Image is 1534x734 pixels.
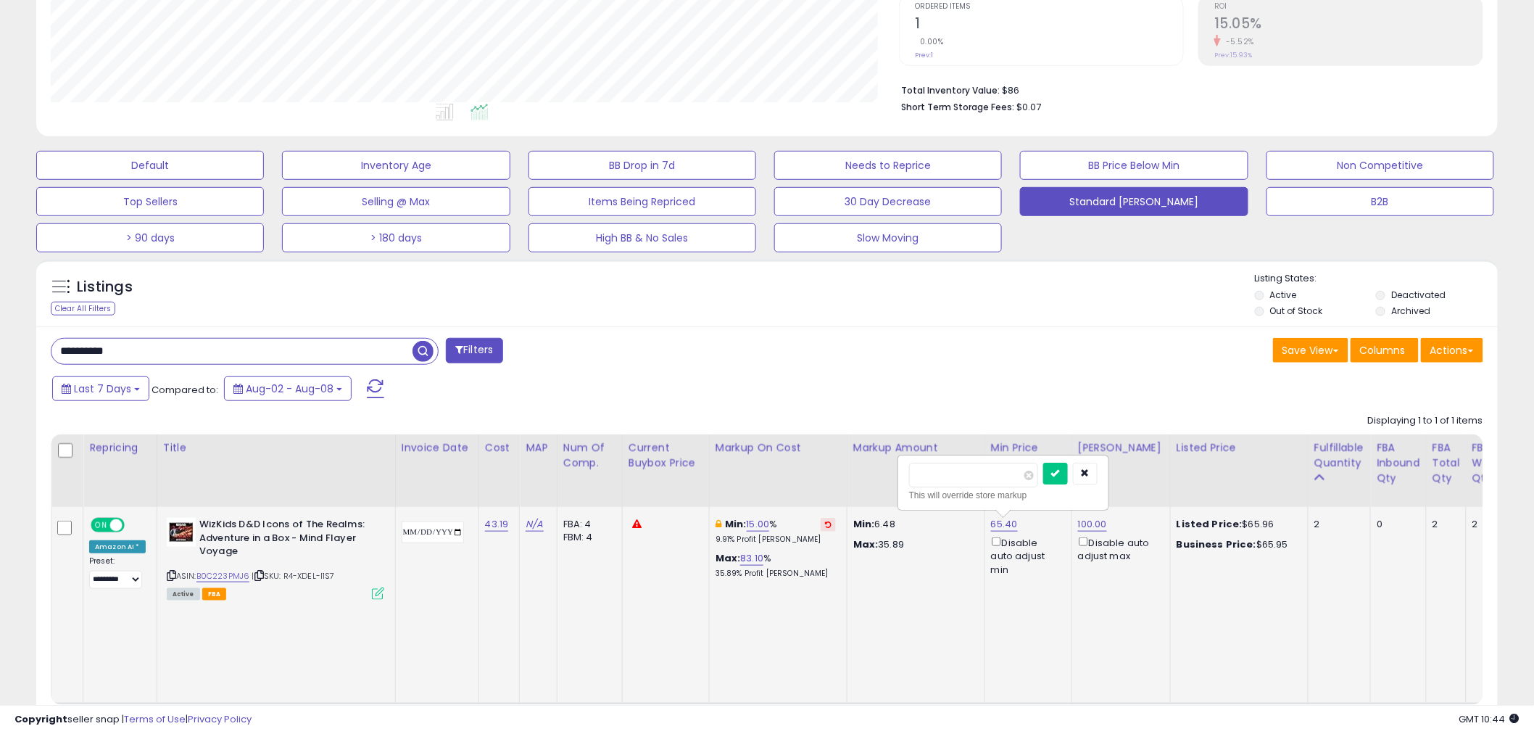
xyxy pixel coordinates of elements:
button: Needs to Reprice [774,151,1002,180]
button: > 90 days [36,223,264,252]
label: Out of Stock [1270,305,1323,317]
span: Ordered Items [915,3,1183,11]
div: % [716,552,836,579]
span: Compared to: [152,383,218,397]
button: > 180 days [282,223,510,252]
div: Fulfillable Quantity [1314,440,1364,471]
div: Clear All Filters [51,302,115,316]
button: Items Being Repriced [528,187,756,216]
span: | SKU: R4-XDEL-I1S7 [252,570,335,582]
span: ON [92,519,110,532]
strong: Min: [853,517,875,531]
div: 2 [1314,518,1359,531]
div: Min Price [991,440,1066,455]
b: Listed Price: [1177,517,1243,531]
div: Repricing [89,440,151,455]
button: Last 7 Days [52,376,149,401]
div: Markup on Cost [716,440,841,455]
a: 100.00 [1078,517,1107,532]
small: Prev: 15.93% [1214,51,1252,59]
span: OFF [123,519,146,532]
a: N/A [526,517,543,532]
label: Active [1270,289,1297,301]
button: High BB & No Sales [528,223,756,252]
button: Standard [PERSON_NAME] [1020,187,1248,216]
b: Short Term Storage Fees: [901,101,1014,113]
div: Disable auto adjust max [1078,535,1159,563]
strong: Max: [853,537,879,551]
b: Total Inventory Value: [901,84,1000,96]
small: Prev: 1 [915,51,933,59]
b: Business Price: [1177,537,1256,551]
p: 9.91% Profit [PERSON_NAME] [716,535,836,545]
p: 35.89 [853,538,974,551]
div: Preset: [89,556,146,589]
button: Aug-02 - Aug-08 [224,376,352,401]
label: Archived [1391,305,1430,317]
div: FBA Warehouse Qty [1472,440,1533,486]
div: MAP [526,440,550,455]
th: The percentage added to the cost of goods (COGS) that forms the calculator for Min & Max prices. [709,434,847,507]
div: Num of Comp. [563,440,616,471]
p: Listing States: [1255,272,1498,286]
div: FBA inbound Qty [1377,440,1420,486]
div: % [716,518,836,545]
img: 519oC2-PIaL._SL40_.jpg [167,518,196,547]
span: $0.07 [1016,100,1041,114]
button: Top Sellers [36,187,264,216]
button: Columns [1351,338,1419,363]
button: Non Competitive [1266,151,1494,180]
button: Inventory Age [282,151,510,180]
div: $65.96 [1177,518,1297,531]
button: 30 Day Decrease [774,187,1002,216]
h2: 1 [915,15,1183,35]
b: WizKids D&D Icons of The Realms: Adventure in a Box - Mind Flayer Voyage [199,518,376,562]
label: Deactivated [1391,289,1446,301]
button: B2B [1266,187,1494,216]
a: 43.19 [485,517,509,532]
button: Default [36,151,264,180]
a: 83.10 [740,551,763,566]
span: ROI [1214,3,1483,11]
a: B0C223PMJ6 [196,570,250,582]
button: BB Price Below Min [1020,151,1248,180]
span: 2025-08-16 10:44 GMT [1459,712,1520,726]
a: 15.00 [747,517,770,532]
small: -5.52% [1221,36,1254,47]
div: FBM: 4 [563,531,611,544]
div: Markup Amount [853,440,979,455]
a: 65.40 [991,517,1018,532]
p: 35.89% Profit [PERSON_NAME] [716,569,836,579]
div: Amazon AI * [89,540,146,553]
span: Last 7 Days [74,382,131,396]
div: Current Buybox Price [629,440,703,471]
div: 2 [1433,518,1455,531]
div: seller snap | | [14,713,252,727]
div: 0 [1377,518,1415,531]
div: Displaying 1 to 1 of 1 items [1368,414,1483,428]
span: Aug-02 - Aug-08 [246,382,333,396]
div: FBA Total Qty [1433,440,1460,486]
a: Privacy Policy [188,712,252,726]
div: Invoice Date [402,440,473,455]
h5: Listings [77,277,133,297]
th: CSV column name: cust_attr_3_Invoice Date [395,434,478,507]
strong: Copyright [14,712,67,726]
div: $65.95 [1177,538,1297,551]
button: Save View [1273,338,1348,363]
button: Slow Moving [774,223,1002,252]
button: Actions [1421,338,1483,363]
div: This will override store markup [909,488,1098,503]
div: FBA: 4 [563,518,611,531]
b: Min: [725,517,747,531]
div: ASIN: [167,518,384,598]
button: BB Drop in 7d [528,151,756,180]
button: Filters [446,338,502,363]
div: Title [163,440,389,455]
span: Columns [1360,343,1406,358]
span: All listings currently available for purchase on Amazon [167,588,200,601]
div: [PERSON_NAME] [1078,440,1164,455]
div: 2 [1472,518,1527,531]
b: Max: [716,551,741,565]
button: Selling @ Max [282,187,510,216]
